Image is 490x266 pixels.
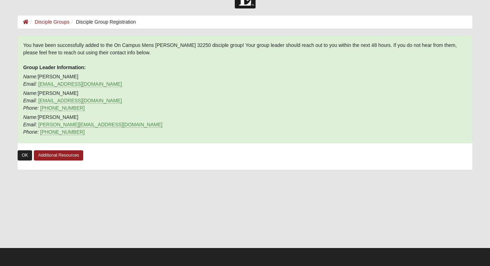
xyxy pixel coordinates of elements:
[23,129,39,135] i: Phone:
[69,18,136,26] li: Disciple Group Registration
[23,105,39,111] i: Phone:
[23,90,467,112] p: [PERSON_NAME]
[23,73,467,88] p: [PERSON_NAME]
[23,114,38,120] i: Name:
[38,81,122,87] a: [EMAIL_ADDRESS][DOMAIN_NAME]
[23,81,37,87] i: Email:
[38,122,163,128] a: [PERSON_NAME][EMAIL_ADDRESS][DOMAIN_NAME]
[18,36,473,143] div: You have been successfully added to the On Campus Mens [PERSON_NAME] 32250 disciple group! Your g...
[23,114,467,136] p: [PERSON_NAME]
[23,65,86,70] b: Group Leader Information:
[34,150,83,161] a: Additional Resources
[23,98,37,103] i: Email:
[40,129,85,135] a: [PHONE_NUMBER]
[23,122,37,127] i: Email:
[35,19,70,25] a: Disciple Groups
[40,105,85,111] a: [PHONE_NUMBER]
[23,90,38,96] i: Name:
[18,150,32,161] a: OK
[23,74,38,79] i: Name:
[38,98,122,104] a: [EMAIL_ADDRESS][DOMAIN_NAME]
